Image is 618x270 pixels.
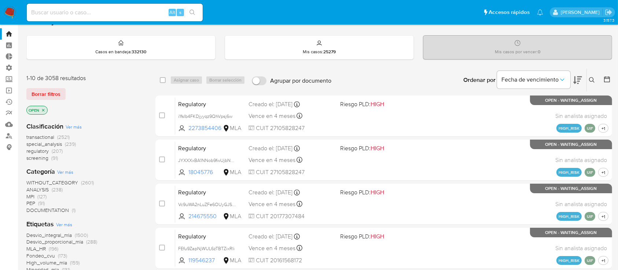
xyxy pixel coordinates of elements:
a: Salir [605,8,613,16]
p: ezequiel.castrillon@mercadolibre.com [561,9,602,16]
button: search-icon [185,7,200,18]
span: Accesos rápidos [489,8,530,16]
span: 3.157.3 [603,17,614,23]
input: Buscar usuario o caso... [27,8,203,17]
span: Alt [169,9,175,16]
span: s [179,9,181,16]
a: Notificaciones [537,9,543,15]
